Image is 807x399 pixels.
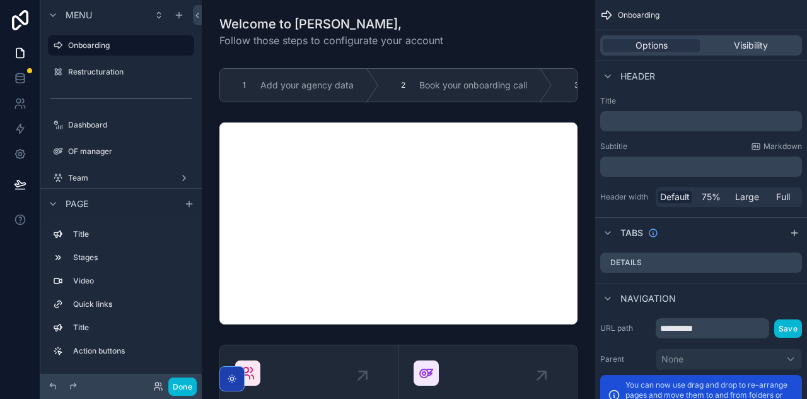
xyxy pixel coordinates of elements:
span: Menu [66,9,92,21]
label: Stages [73,253,189,263]
span: Header [620,70,655,83]
div: scrollable content [600,111,802,131]
span: Options [636,39,668,52]
span: Large [735,191,759,203]
label: Action buttons [73,346,189,356]
label: Team [68,173,174,183]
label: Parent [600,354,651,364]
span: None [661,353,683,366]
label: Title [600,96,802,106]
button: Save [774,319,802,338]
label: Video [73,276,189,286]
span: Page [66,198,88,210]
span: Tabs [620,227,643,239]
span: Onboarding [618,10,659,20]
label: Onboarding [68,40,187,51]
span: Full [776,191,790,203]
button: None [656,348,802,370]
a: Restructuration [48,62,194,82]
a: Team [48,168,194,188]
span: Visibility [734,39,768,52]
label: OF manager [68,146,192,157]
div: scrollable content [600,157,802,177]
span: Navigation [620,292,676,305]
a: Onboarding [48,35,194,56]
div: scrollable content [40,218,202,374]
label: Quick links [73,299,189,309]
span: Default [660,191,690,203]
label: URL path [600,323,651,333]
a: Markdown [751,141,802,152]
label: Dashboard [68,120,192,130]
label: Header width [600,192,651,202]
label: Subtitle [600,141,627,152]
label: Details [610,258,642,268]
span: 75% [702,191,721,203]
a: OF manager [48,141,194,162]
label: Title [73,229,189,239]
a: Dashboard [48,115,194,135]
label: Restructuration [68,67,192,77]
span: Markdown [763,141,802,152]
label: Title [73,323,189,333]
button: Done [168,378,197,396]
